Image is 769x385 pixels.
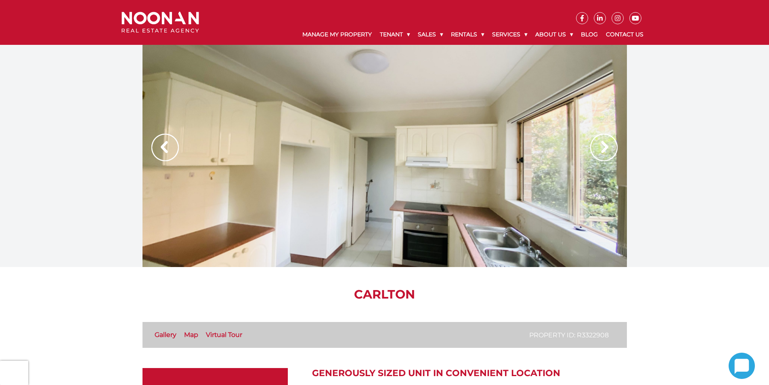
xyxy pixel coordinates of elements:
[206,331,242,339] a: Virtual Tour
[151,134,179,161] img: Arrow slider
[447,24,488,45] a: Rentals
[298,24,376,45] a: Manage My Property
[602,24,647,45] a: Contact Us
[312,368,627,379] h2: Generously Sized Unit In Convenient Location
[184,331,198,339] a: Map
[529,330,609,340] p: Property ID: R3322908
[376,24,414,45] a: Tenant
[414,24,447,45] a: Sales
[122,12,199,33] img: Noonan Real Estate Agency
[590,134,618,161] img: Arrow slider
[155,331,176,339] a: Gallery
[577,24,602,45] a: Blog
[531,24,577,45] a: About Us
[142,287,627,302] h1: CARLTON
[488,24,531,45] a: Services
